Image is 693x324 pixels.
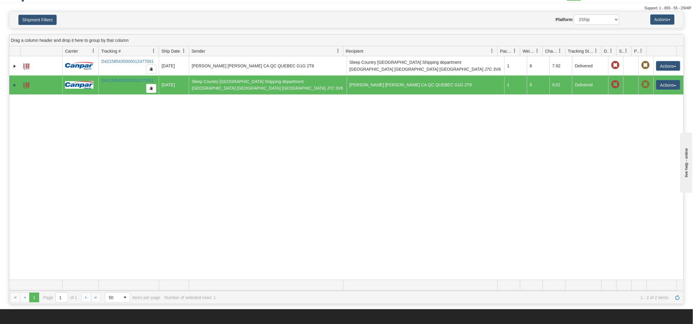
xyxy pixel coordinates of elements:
a: D421585430000012275001 [101,78,154,83]
img: 14 - Canpar [65,62,93,69]
button: Copy to clipboard [146,84,156,93]
span: Charge [545,48,558,54]
span: items per page [105,292,160,303]
a: Ship Date filter column settings [179,46,189,56]
div: Support: 1 - 855 - 55 - 2SHIP [2,6,691,11]
a: Packages filter column settings [510,46,520,56]
span: Sender [192,48,205,54]
td: Sleep Country [GEOGRAPHIC_DATA] Shipping department [GEOGRAPHIC_DATA] [GEOGRAPHIC_DATA] [GEOGRAPH... [347,56,505,76]
a: Charge filter column settings [555,46,565,56]
div: live help - online [5,5,56,10]
td: Delivered [572,56,608,76]
a: Carrier filter column settings [88,46,99,56]
label: Platform [556,17,573,23]
div: Number of selected rows: 1 [165,295,216,300]
button: Actions [651,14,675,25]
a: Shipment Issues filter column settings [621,46,632,56]
a: Expand [12,82,18,88]
span: Pickup Not Assigned [641,61,650,69]
span: Page 1 [29,293,39,302]
span: Packages [500,48,513,54]
span: Pickup Status [634,48,639,54]
a: Refresh [673,293,682,302]
span: 50 [109,295,117,301]
td: Sleep Country [GEOGRAPHIC_DATA] Shipping department [GEOGRAPHIC_DATA] [GEOGRAPHIC_DATA] [GEOGRAPH... [189,76,347,95]
button: Copy to clipboard [146,65,156,74]
td: 1 [504,56,527,76]
a: Tracking Status filter column settings [591,46,601,56]
button: Actions [656,80,680,90]
a: D421585430000012477001 [101,59,154,64]
td: 7.92 [550,56,572,76]
td: [PERSON_NAME] [PERSON_NAME] CA QC QUEBEC G1G 2T8 [347,76,505,95]
span: 1 - 2 of 2 items [220,295,669,300]
span: Late [611,80,619,89]
a: Tracking # filter column settings [149,46,159,56]
a: Delivery Status filter column settings [606,46,616,56]
span: select [120,293,130,302]
span: Shipment Issues [619,48,624,54]
td: 1 [504,76,527,95]
button: Shipment Filters [18,15,57,25]
div: grid grouping header [9,35,684,46]
span: Recipient [346,48,363,54]
span: Tracking Status [568,48,594,54]
iframe: chat widget [679,131,692,193]
td: [DATE] [159,56,189,76]
td: [PERSON_NAME] [PERSON_NAME] CA QC QUEBEC G1G 2T8 [189,56,347,76]
span: Delivery Status [604,48,609,54]
a: Recipient filter column settings [487,46,497,56]
span: Pickup Not Assigned [641,80,650,89]
a: Pickup Status filter column settings [636,46,647,56]
a: Label [23,80,29,89]
span: Page of 1 [43,292,77,303]
td: 8 [527,56,550,76]
span: Late [611,61,619,69]
span: Carrier [65,48,78,54]
span: Tracking # [101,48,121,54]
a: Label [23,61,29,70]
a: Sender filter column settings [333,46,343,56]
a: Weight filter column settings [532,46,543,56]
button: Actions [656,61,680,71]
span: Page sizes drop down [105,292,130,303]
input: Page 1 [56,293,68,302]
img: 14 - Canpar [65,81,93,89]
span: Weight [523,48,535,54]
td: Delivered [572,76,608,95]
td: 9.01 [550,76,572,95]
a: Expand [12,63,18,69]
span: Ship Date [161,48,180,54]
td: [DATE] [159,76,189,95]
td: 8 [527,76,550,95]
